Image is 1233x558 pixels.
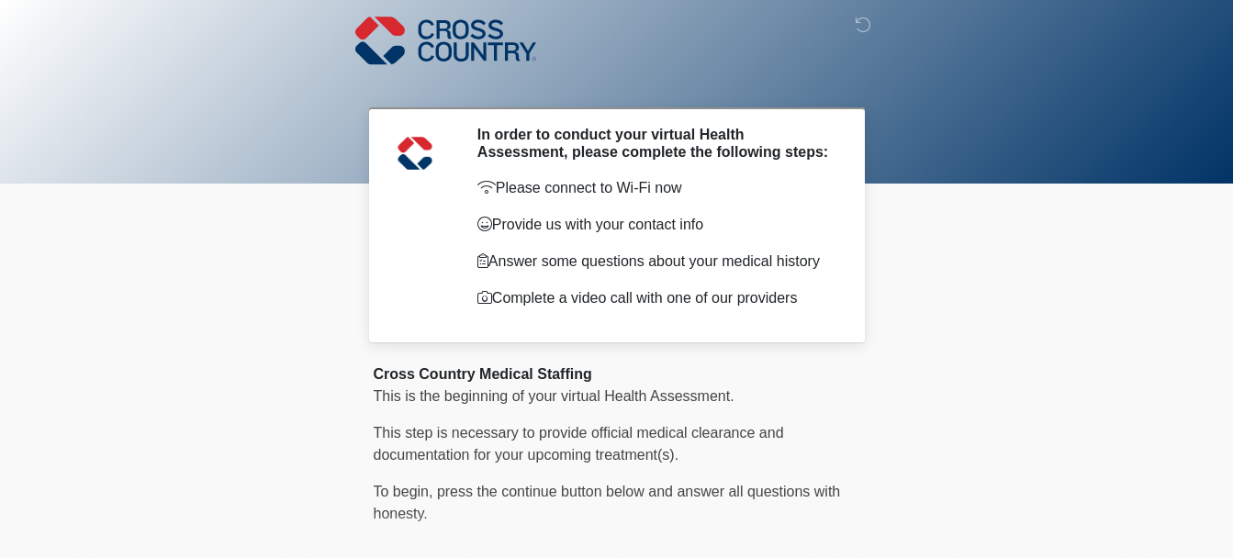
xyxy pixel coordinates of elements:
[374,363,860,385] div: Cross Country Medical Staffing
[477,177,833,199] p: Please connect to Wi-Fi now
[374,388,734,404] span: This is the beginning of your virtual Health Assessment.
[477,214,833,236] p: Provide us with your contact info
[387,126,443,181] img: Agent Avatar
[374,484,841,521] span: To begin, ﻿﻿﻿﻿﻿﻿﻿﻿﻿﻿press the continue button below and answer all questions with honesty.
[355,14,537,67] img: Cross Country Logo
[477,287,833,309] p: Complete a video call with one of our providers
[477,251,833,273] p: Answer some questions about your medical history
[477,126,833,161] h2: In order to conduct your virtual Health Assessment, please complete the following steps:
[374,425,784,463] span: This step is necessary to provide official medical clearance and documentation for your upcoming ...
[360,66,874,100] h1: ‎ ‎ ‎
